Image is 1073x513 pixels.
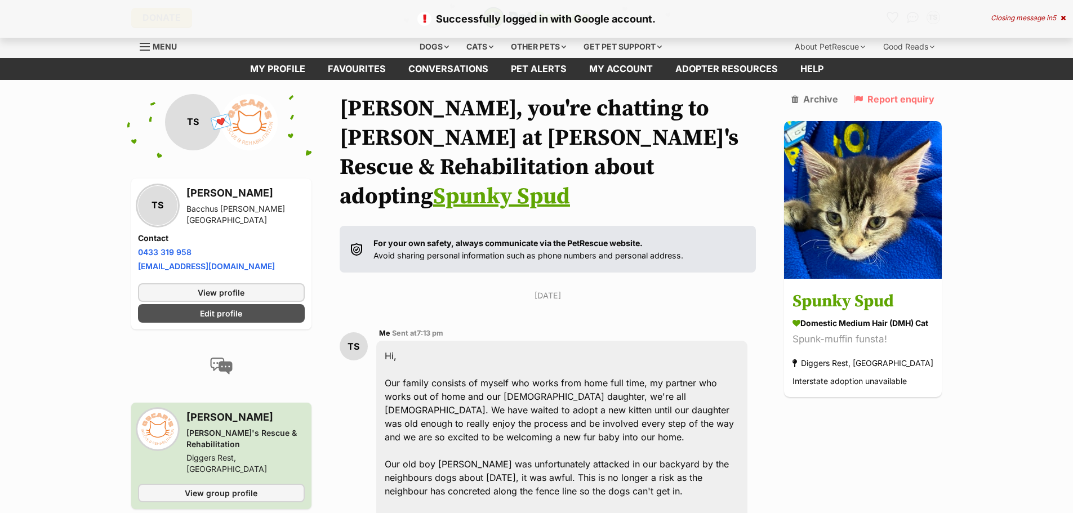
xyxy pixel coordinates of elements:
div: TS [165,94,221,150]
p: Avoid sharing personal information such as phone numbers and personal address. [373,237,683,261]
div: Good Reads [875,35,942,58]
span: Menu [153,42,177,51]
p: Successfully logged in with Google account. [11,11,1062,26]
a: 0433 319 958 [138,247,192,257]
span: Me [379,329,390,337]
span: Sent at [392,329,443,337]
a: Spunky Spud Domestic Medium Hair (DMH) Cat Spunk-muffin funsta! Diggers Rest, [GEOGRAPHIC_DATA] I... [784,280,942,397]
div: Spunk-muffin funsta! [792,332,933,347]
div: Diggers Rest, [GEOGRAPHIC_DATA] [186,452,305,475]
h3: [PERSON_NAME] [186,409,305,425]
img: Oscar's Rescue & Rehabilitation profile pic [138,409,177,449]
h3: [PERSON_NAME] [186,185,305,201]
span: 7:13 pm [417,329,443,337]
img: Spunky Spud [784,121,942,279]
a: Edit profile [138,304,305,323]
div: [PERSON_NAME]'s Rescue & Rehabilitation [186,427,305,450]
div: Dogs [412,35,457,58]
div: Get pet support [576,35,670,58]
span: Interstate adoption unavailable [792,376,907,386]
a: My profile [239,58,317,80]
div: Cats [458,35,501,58]
a: Help [789,58,835,80]
img: conversation-icon-4a6f8262b818ee0b60e3300018af0b2d0b884aa5de6e9bcb8d3d4eeb1a70a7c4.svg [210,358,233,374]
a: My account [578,58,664,80]
div: About PetRescue [787,35,873,58]
span: Edit profile [200,307,242,319]
div: Diggers Rest, [GEOGRAPHIC_DATA] [792,355,933,371]
span: 💌 [208,110,234,134]
img: Oscar's Rescue & Rehabilitation profile pic [221,94,278,150]
div: TS [138,186,177,225]
p: [DATE] [340,289,756,301]
div: Other pets [503,35,574,58]
a: Spunky Spud [433,182,570,211]
a: View group profile [138,484,305,502]
a: [EMAIL_ADDRESS][DOMAIN_NAME] [138,261,275,271]
a: Archive [791,94,838,104]
div: TS [340,332,368,360]
a: Adopter resources [664,58,789,80]
div: Bacchus [PERSON_NAME][GEOGRAPHIC_DATA] [186,203,305,226]
h1: [PERSON_NAME], you're chatting to [PERSON_NAME] at [PERSON_NAME]'s Rescue & Rehabilitation about ... [340,94,756,211]
span: 5 [1052,14,1056,22]
span: View profile [198,287,244,298]
a: Favourites [317,58,397,80]
a: Pet alerts [500,58,578,80]
strong: For your own safety, always communicate via the PetRescue website. [373,238,643,248]
h4: Contact [138,233,305,244]
span: View group profile [185,487,257,499]
div: Domestic Medium Hair (DMH) Cat [792,317,933,329]
a: Menu [140,35,185,56]
h3: Spunky Spud [792,289,933,314]
div: Closing message in [991,14,1066,22]
a: View profile [138,283,305,302]
a: conversations [397,58,500,80]
a: Report enquiry [854,94,934,104]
